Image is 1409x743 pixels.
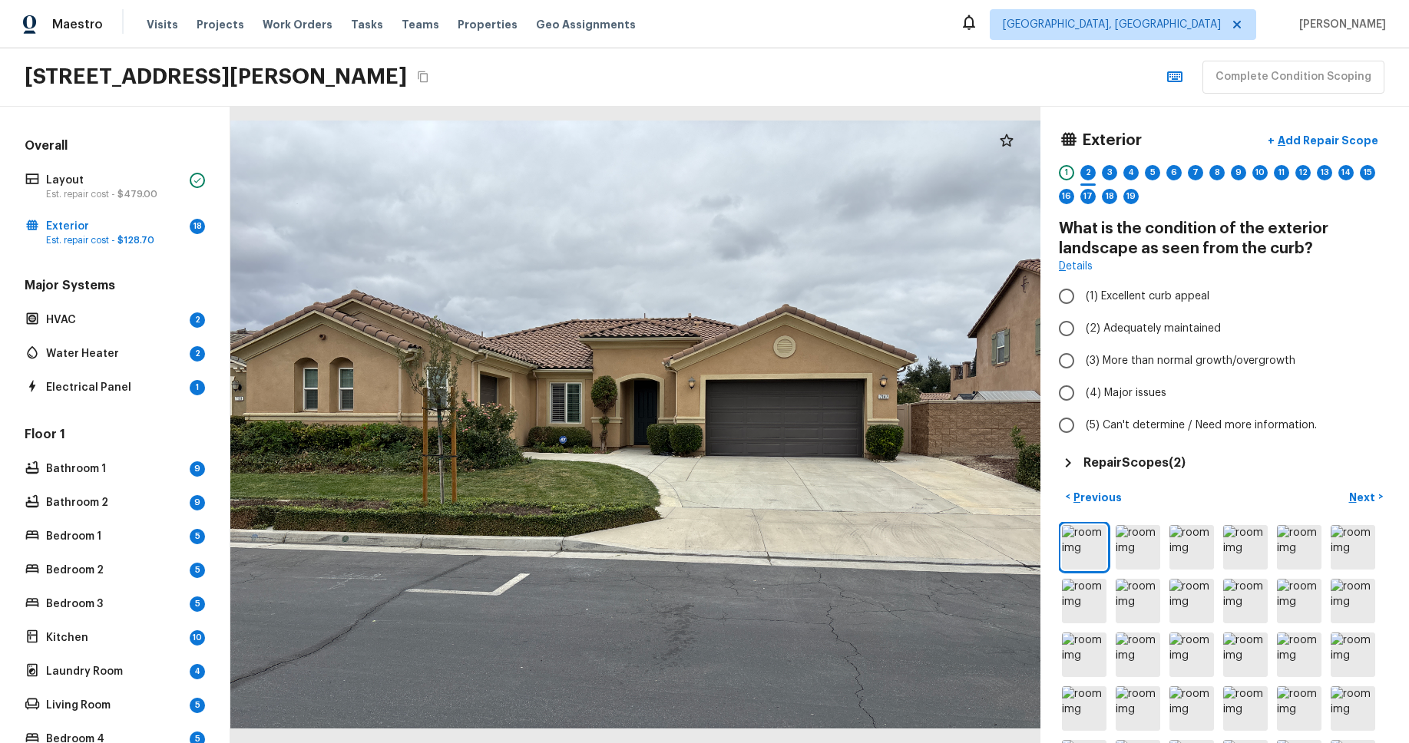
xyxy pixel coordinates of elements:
span: (1) Excellent curb appeal [1086,289,1209,304]
p: Living Room [46,698,184,713]
img: room img [1116,686,1160,731]
button: <Previous [1059,484,1128,510]
span: Teams [402,17,439,32]
div: 5 [190,698,205,713]
a: Details [1059,259,1093,274]
img: room img [1223,525,1268,570]
div: 14 [1338,165,1354,180]
div: 5 [190,596,205,612]
span: Properties [458,17,518,32]
span: Geo Assignments [536,17,636,32]
img: room img [1062,579,1106,623]
div: 5 [190,563,205,578]
div: 1 [190,380,205,395]
img: room img [1277,632,1321,677]
span: Work Orders [263,17,332,32]
div: 9 [1231,165,1246,180]
img: room img [1169,632,1214,677]
img: room img [1331,579,1375,623]
div: 9 [190,461,205,477]
img: room img [1116,525,1160,570]
p: HVAC [46,312,184,328]
button: Next> [1341,484,1391,510]
span: Projects [197,17,244,32]
h5: Floor 1 [21,426,208,446]
img: room img [1062,632,1106,677]
div: 16 [1059,189,1074,204]
div: 18 [1102,189,1117,204]
p: Bathroom 1 [46,461,184,477]
p: Est. repair cost - [46,234,184,246]
span: Visits [147,17,178,32]
img: room img [1116,632,1160,677]
button: Copy Address [413,67,433,87]
div: 3 [1102,165,1117,180]
img: room img [1331,686,1375,731]
span: $128.70 [117,236,154,245]
img: room img [1223,686,1268,731]
p: Electrical Panel [46,380,184,395]
h5: Repair Scopes ( 2 ) [1083,454,1186,471]
div: 5 [190,529,205,544]
img: room img [1223,579,1268,623]
div: 8 [1209,165,1225,180]
h4: Exterior [1082,130,1142,150]
span: (4) Major issues [1086,385,1166,401]
div: 2 [1080,165,1096,180]
img: room img [1116,579,1160,623]
img: room img [1277,525,1321,570]
div: 4 [1123,165,1139,180]
p: Add Repair Scope [1275,133,1378,148]
div: 2 [190,312,205,328]
span: [GEOGRAPHIC_DATA], [GEOGRAPHIC_DATA] [1003,17,1221,32]
div: 12 [1295,165,1311,180]
span: Maestro [52,17,103,32]
p: Bedroom 1 [46,529,184,544]
div: 17 [1080,189,1096,204]
img: room img [1331,525,1375,570]
div: 7 [1188,165,1203,180]
div: 10 [190,630,205,646]
p: Bedroom 3 [46,596,184,612]
h5: Major Systems [21,277,208,297]
span: [PERSON_NAME] [1293,17,1386,32]
img: room img [1277,686,1321,731]
div: 19 [1123,189,1139,204]
img: room img [1062,525,1106,570]
p: Est. repair cost - [46,188,184,200]
div: 1 [1059,165,1074,180]
h5: Overall [21,137,208,157]
div: 4 [190,664,205,679]
div: 15 [1360,165,1375,180]
p: Water Heater [46,346,184,362]
h2: [STREET_ADDRESS][PERSON_NAME] [25,63,407,91]
span: (2) Adequately maintained [1086,321,1221,336]
h4: What is the condition of the exterior landscape as seen from the curb? [1059,219,1391,259]
span: (5) Can't determine / Need more information. [1086,418,1317,433]
img: room img [1169,525,1214,570]
div: 18 [190,219,205,234]
img: room img [1331,632,1375,677]
span: $479.00 [117,190,157,199]
div: 5 [1145,165,1160,180]
span: (3) More than normal growth/overgrowth [1086,353,1295,368]
p: Bedroom 2 [46,563,184,578]
span: Tasks [351,19,383,30]
p: Laundry Room [46,664,184,679]
button: +Add Repair Scope [1255,125,1391,157]
div: 9 [190,495,205,510]
div: 13 [1317,165,1332,180]
p: Bathroom 2 [46,495,184,510]
div: 6 [1166,165,1182,180]
div: 10 [1252,165,1268,180]
div: 2 [190,346,205,362]
img: room img [1062,686,1106,731]
img: room img [1223,632,1268,677]
img: room img [1169,579,1214,623]
p: Next [1349,490,1378,505]
img: room img [1169,686,1214,731]
p: Layout [46,173,184,188]
p: Exterior [46,219,184,234]
p: Kitchen [46,630,184,646]
div: 11 [1274,165,1289,180]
